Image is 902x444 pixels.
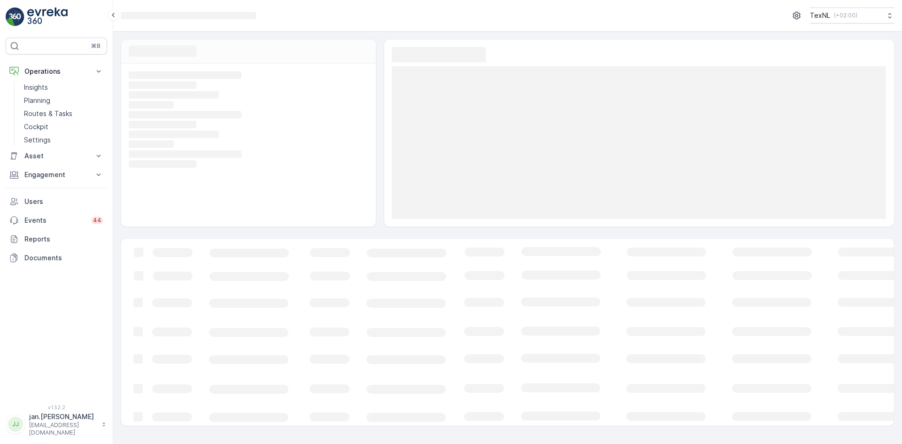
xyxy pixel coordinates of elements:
[834,12,857,19] p: ( +02:00 )
[810,8,894,23] button: TexNL(+02:00)
[93,217,101,224] p: 44
[810,11,830,20] p: TexNL
[29,421,97,436] p: [EMAIL_ADDRESS][DOMAIN_NAME]
[6,211,107,230] a: Events44
[6,230,107,249] a: Reports
[24,234,103,244] p: Reports
[27,8,68,26] img: logo_light-DOdMpM7g.png
[20,94,107,107] a: Planning
[29,412,97,421] p: jan.[PERSON_NAME]
[24,96,50,105] p: Planning
[24,67,88,76] p: Operations
[6,8,24,26] img: logo
[24,122,48,132] p: Cockpit
[24,253,103,263] p: Documents
[20,81,107,94] a: Insights
[24,216,86,225] p: Events
[20,120,107,133] a: Cockpit
[91,42,101,50] p: ⌘B
[24,170,88,179] p: Engagement
[6,249,107,267] a: Documents
[6,192,107,211] a: Users
[24,151,88,161] p: Asset
[6,405,107,410] span: v 1.52.2
[20,107,107,120] a: Routes & Tasks
[6,147,107,165] button: Asset
[24,135,51,145] p: Settings
[6,62,107,81] button: Operations
[24,83,48,92] p: Insights
[24,197,103,206] p: Users
[20,133,107,147] a: Settings
[6,165,107,184] button: Engagement
[6,412,107,436] button: JJjan.[PERSON_NAME][EMAIL_ADDRESS][DOMAIN_NAME]
[24,109,72,118] p: Routes & Tasks
[8,417,23,432] div: JJ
